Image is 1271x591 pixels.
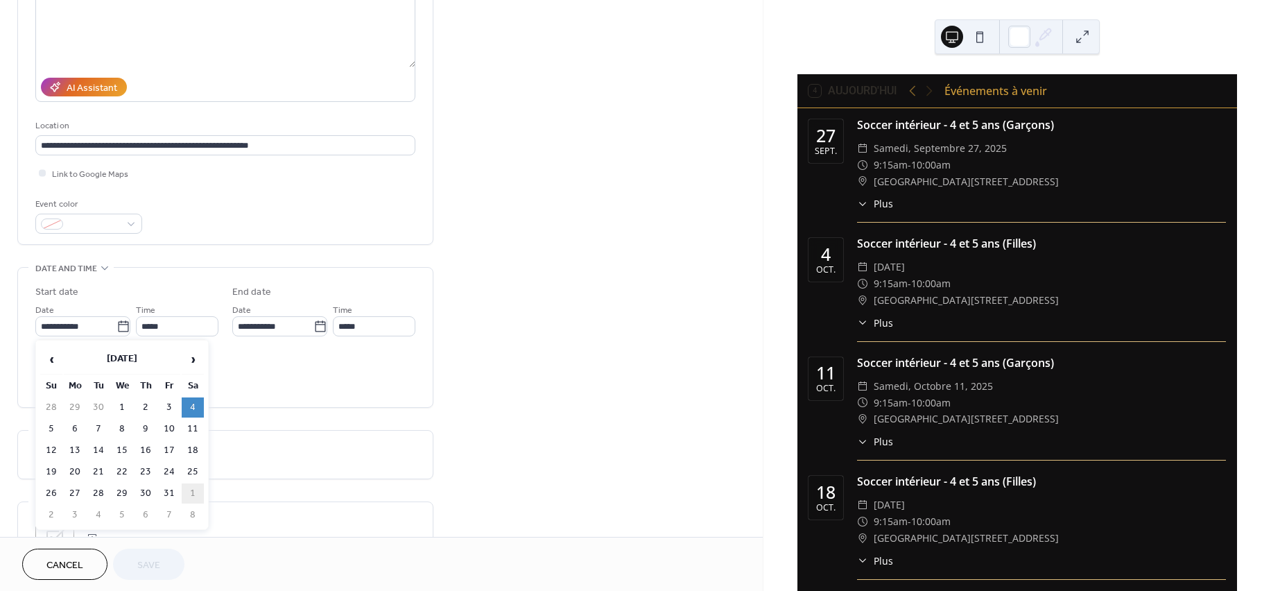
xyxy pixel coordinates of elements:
[857,117,1226,133] div: Soccer intérieur - 4 et 5 ans (Garçons)
[64,345,180,375] th: [DATE]
[874,259,905,275] span: [DATE]
[52,167,128,182] span: Link to Google Maps
[158,505,180,525] td: 7
[874,173,1059,190] span: [GEOGRAPHIC_DATA][STREET_ADDRESS]
[908,275,911,292] span: -
[40,505,62,525] td: 2
[857,316,868,330] div: ​
[182,505,204,525] td: 8
[857,259,868,275] div: ​
[874,275,908,292] span: 9:15am
[182,376,204,396] th: Sa
[158,419,180,439] td: 10
[182,483,204,504] td: 1
[135,419,157,439] td: 9
[135,397,157,418] td: 2
[40,397,62,418] td: 28
[857,157,868,173] div: ​
[911,513,951,530] span: 10:00am
[41,78,127,96] button: AI Assistant
[158,440,180,461] td: 17
[64,505,86,525] td: 3
[40,440,62,461] td: 12
[857,554,868,568] div: ​
[136,303,155,318] span: Time
[857,497,868,513] div: ​
[87,483,110,504] td: 28
[857,378,868,395] div: ​
[908,395,911,411] span: -
[874,140,1007,157] span: samedi, septembre 27, 2025
[40,483,62,504] td: 26
[857,473,1226,490] div: Soccer intérieur - 4 et 5 ans (Filles)
[908,513,911,530] span: -
[135,440,157,461] td: 16
[158,397,180,418] td: 3
[40,419,62,439] td: 5
[182,440,204,461] td: 18
[87,462,110,482] td: 21
[857,434,893,449] button: ​Plus
[821,246,831,263] div: 4
[158,376,180,396] th: Fr
[35,197,139,212] div: Event color
[35,262,97,276] span: Date and time
[874,411,1059,427] span: [GEOGRAPHIC_DATA][STREET_ADDRESS]
[182,419,204,439] td: 11
[87,419,110,439] td: 7
[46,558,83,573] span: Cancel
[87,505,110,525] td: 4
[64,462,86,482] td: 20
[87,397,110,418] td: 30
[333,303,352,318] span: Time
[135,376,157,396] th: Th
[135,505,157,525] td: 6
[232,303,251,318] span: Date
[111,376,133,396] th: We
[816,384,836,393] div: oct.
[87,440,110,461] td: 14
[64,376,86,396] th: Mo
[40,462,62,482] td: 19
[41,345,62,373] span: ‹
[911,395,951,411] span: 10:00am
[874,554,893,568] span: Plus
[874,530,1059,547] span: [GEOGRAPHIC_DATA][STREET_ADDRESS]
[857,411,868,427] div: ​
[857,513,868,530] div: ​
[111,397,133,418] td: 1
[64,440,86,461] td: 13
[857,235,1226,252] div: Soccer intérieur - 4 et 5 ans (Filles)
[857,196,893,211] button: ​Plus
[64,397,86,418] td: 29
[135,462,157,482] td: 23
[816,266,836,275] div: oct.
[35,303,54,318] span: Date
[911,157,951,173] span: 10:00am
[911,275,951,292] span: 10:00am
[857,316,893,330] button: ​Plus
[111,462,133,482] td: 22
[815,147,837,156] div: sept.
[158,483,180,504] td: 31
[874,196,893,211] span: Plus
[35,285,78,300] div: Start date
[857,140,868,157] div: ​
[857,554,893,568] button: ​Plus
[816,483,836,501] div: 18
[874,497,905,513] span: [DATE]
[64,419,86,439] td: 6
[158,462,180,482] td: 24
[135,483,157,504] td: 30
[816,364,836,382] div: 11
[64,483,86,504] td: 27
[816,127,836,144] div: 27
[874,513,908,530] span: 9:15am
[111,505,133,525] td: 5
[857,354,1226,371] div: Soccer intérieur - 4 et 5 ans (Garçons)
[35,119,413,133] div: Location
[111,440,133,461] td: 15
[22,549,107,580] button: Cancel
[908,157,911,173] span: -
